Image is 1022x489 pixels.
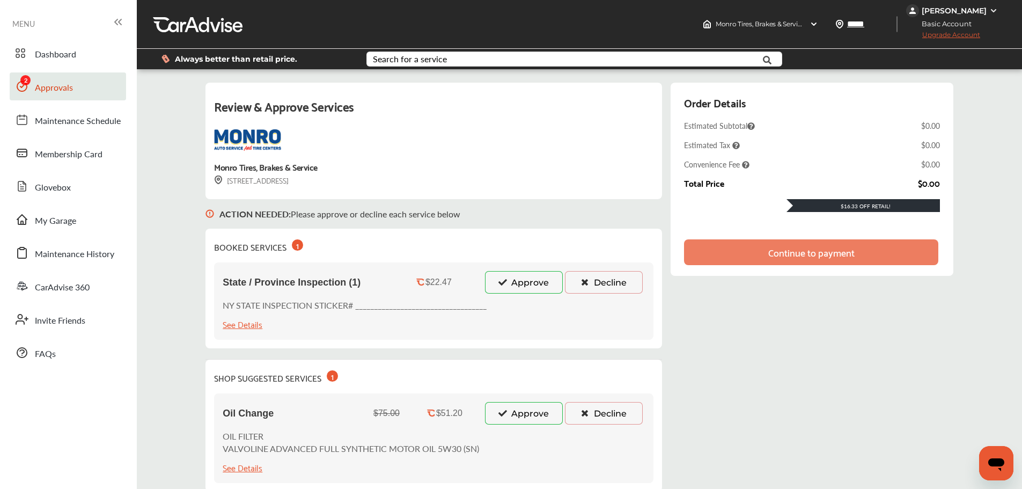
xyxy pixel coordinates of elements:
a: FAQs [10,339,126,367]
b: ACTION NEEDED : [219,208,291,220]
div: See Details [223,460,262,475]
span: Always better than retail price. [175,55,297,63]
div: $0.00 [921,159,940,170]
span: Estimated Tax [684,140,740,150]
div: [STREET_ADDRESS] [214,174,289,186]
img: jVpblrzwTbfkPYzPPzSLxeg0AAAAASUVORK5CYII= [906,4,919,17]
span: Invite Friends [35,314,85,328]
span: CarAdvise 360 [35,281,90,295]
img: logo-monro.png [214,129,281,151]
div: Order Details [684,93,746,112]
p: VALVOLINE ADVANCED FULL SYNTHETIC MOTOR OIL 5W30 (SN) [223,442,479,455]
button: Approve [485,271,563,294]
span: Membership Card [35,148,102,162]
p: OIL FILTER [223,430,479,442]
img: header-home-logo.8d720a4f.svg [703,20,711,28]
img: svg+xml;base64,PHN2ZyB3aWR0aD0iMTYiIGhlaWdodD0iMTciIHZpZXdCb3g9IjAgMCAxNiAxNyIgZmlsbD0ibm9uZSIgeG... [205,199,214,229]
span: Dashboard [35,48,76,62]
img: dollor_label_vector.a70140d1.svg [161,54,170,63]
div: 1 [327,370,338,382]
div: SHOP SUGGESTED SERVICES [214,368,338,385]
div: See Details [223,317,262,331]
a: Invite Friends [10,305,126,333]
img: location_vector.a44bc228.svg [835,20,844,28]
p: NY STATE INSPECTION STICKER# ___________________________________ [223,299,487,311]
div: Continue to payment [768,247,855,258]
div: $22.47 [425,278,452,287]
iframe: Button to launch messaging window [979,446,1013,480]
a: My Garage [10,206,126,233]
span: State / Province Inspection (1) [223,277,361,288]
span: Basic Account [907,18,980,30]
div: Review & Approve Services [214,96,653,129]
div: $0.00 [918,178,940,188]
span: FAQs [35,347,56,361]
div: 1 [292,239,303,251]
div: Monro Tires, Brakes & Service [214,159,318,174]
span: Upgrade Account [906,31,980,44]
a: Maintenance Schedule [10,106,126,134]
img: svg+xml;base64,PHN2ZyB3aWR0aD0iMTYiIGhlaWdodD0iMTciIHZpZXdCb3g9IjAgMCAxNiAxNyIgZmlsbD0ibm9uZSIgeG... [214,176,223,185]
img: WGsFRI8htEPBVLJbROoPRyZpYNWhNONpIPPETTm6eUC0GeLEiAAAAAElFTkSuQmCC [989,6,998,15]
div: $0.00 [921,120,940,131]
div: $0.00 [921,140,940,150]
a: CarAdvise 360 [10,272,126,300]
span: Monro Tires, Brakes & Service , [STREET_ADDRESS] [GEOGRAPHIC_DATA] , NY 12983 [716,20,968,28]
span: Maintenance History [35,247,114,261]
div: $75.00 [373,408,400,418]
span: Approvals [35,81,73,95]
a: Dashboard [10,39,126,67]
button: Decline [565,271,643,294]
div: BOOKED SERVICES [214,237,303,254]
p: Please approve or decline each service below [219,208,460,220]
span: Maintenance Schedule [35,114,121,128]
div: $51.20 [436,408,462,418]
a: Glovebox [10,172,126,200]
img: header-down-arrow.9dd2ce7d.svg [810,20,818,28]
div: $16.33 Off Retail! [786,202,940,210]
span: Glovebox [35,181,71,195]
div: Total Price [684,178,724,188]
a: Membership Card [10,139,126,167]
img: header-divider.bc55588e.svg [896,16,898,32]
span: MENU [12,19,35,28]
span: Estimated Subtotal [684,120,755,131]
span: Oil Change [223,408,274,419]
span: My Garage [35,214,76,228]
div: [PERSON_NAME] [922,6,987,16]
a: Approvals [10,72,126,100]
a: Maintenance History [10,239,126,267]
div: Search for a service [373,55,447,63]
span: Convenience Fee [684,159,749,170]
button: Approve [485,402,563,425]
button: Decline [565,402,643,425]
